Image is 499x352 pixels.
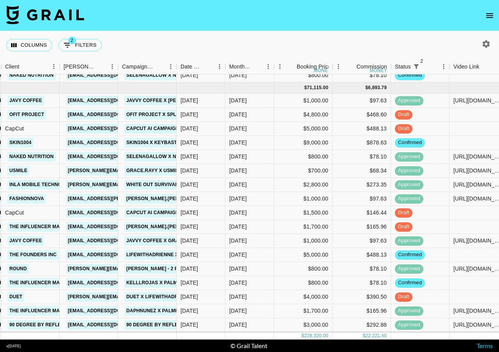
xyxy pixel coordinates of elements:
span: approved [395,307,423,315]
div: $5,000.00 [274,122,333,136]
a: Kelllrojas x Palmers [124,278,189,288]
span: confirmed [395,279,425,287]
a: SKIN1004 [7,138,34,148]
div: $488.13 [333,248,391,262]
a: CapCut AI Campaign [124,208,181,218]
button: Sort [203,61,214,72]
div: Aug '25 [229,223,247,231]
span: 2 [68,37,76,44]
div: Month Due [229,59,251,74]
div: $ [304,84,307,91]
div: $97.63 [333,234,391,248]
button: Select columns [6,39,52,51]
div: 7/22/2025 [180,293,198,301]
div: $4,000.00 [274,290,333,304]
button: Sort [286,61,297,72]
div: Campaign (Type) [118,59,177,74]
div: 7/21/2025 [180,139,198,146]
a: Round [7,264,29,274]
div: Status [391,59,449,74]
div: $5,000.00 [274,248,333,262]
div: $3,000.00 [274,318,333,332]
a: [EMAIL_ADDRESS][DOMAIN_NAME] [66,138,153,148]
div: $1,000.00 [274,192,333,206]
div: 6/13/2025 [180,71,198,79]
a: [EMAIL_ADDRESS][DOMAIN_NAME] [66,96,153,106]
div: 7/18/2025 [180,97,198,104]
div: $165.96 [333,304,391,318]
div: Video Link [453,59,480,74]
a: [EMAIL_ADDRESS][DOMAIN_NAME] [66,278,153,288]
div: [PERSON_NAME] [64,59,96,74]
div: Booking Price [297,59,331,74]
a: CapCut AI Campaign [124,124,181,134]
div: Aug '25 [229,265,247,273]
span: confirmed [395,139,425,146]
div: Aug '25 [229,111,247,118]
div: 7/18/2025 [180,237,198,245]
a: Terms [477,342,493,349]
div: $1,000.00 [274,234,333,248]
a: Naked Nutrition [7,70,56,80]
div: CapCut [1,206,60,220]
span: draft [395,125,412,132]
a: [EMAIL_ADDRESS][DOMAIN_NAME] [66,110,153,120]
div: 6/3/2025 [180,195,198,202]
a: [PERSON_NAME][EMAIL_ADDRESS][DOMAIN_NAME] [66,292,193,302]
span: draft [395,111,412,118]
span: approved [395,321,423,329]
a: [EMAIL_ADDRESS][DOMAIN_NAME] [66,236,153,246]
span: confirmed [395,72,425,79]
div: $800.00 [274,262,333,276]
div: $9,000.00 [274,136,333,150]
a: [EMAIL_ADDRESS][DOMAIN_NAME] [66,222,153,232]
a: The Influencer Marketing Factory [7,278,107,288]
div: 6/27/2025 [180,125,198,132]
div: $800.00 [274,276,333,290]
div: Campaign (Type) [122,59,154,74]
div: $97.63 [333,192,391,206]
div: Aug '25 [229,181,247,188]
span: approved [395,265,423,273]
a: [PERSON_NAME][EMAIL_ADDRESS][DOMAIN_NAME] [66,264,193,274]
div: $1,500.00 [274,206,333,220]
div: $78.10 [333,150,391,164]
div: Commission [356,59,387,74]
span: approved [395,167,423,174]
div: $273.35 [333,178,391,192]
div: 6,893.79 [368,84,387,91]
div: $292.88 [333,318,391,332]
button: Sort [96,61,106,72]
button: Sort [422,61,433,72]
button: Menu [438,61,449,72]
a: [EMAIL_ADDRESS][PERSON_NAME][DOMAIN_NAME] [66,194,193,204]
button: Sort [345,61,356,72]
div: Client [1,59,60,74]
a: The Influencer Marketing Factory [7,222,107,232]
div: 22,221.40 [365,333,387,339]
div: 7/24/2025 [180,279,198,287]
button: Menu [262,61,274,72]
div: Aug '25 [229,125,247,132]
div: 6/13/2025 [180,153,198,160]
button: Menu [333,61,344,72]
a: Selenagallow X Naked Nutrition [124,152,219,162]
div: Aug '25 [229,209,247,216]
div: Aug '25 [229,195,247,202]
div: 7/31/2025 [180,265,198,273]
a: Daphnunez x Palmers [124,306,187,316]
button: Sort [154,61,165,72]
div: $97.63 [333,94,391,108]
span: 2 [418,57,426,65]
div: Aug '25 [229,293,247,301]
div: $700.00 [274,164,333,178]
a: Usmile [7,166,29,176]
a: Javvy Coffee x [PERSON_NAME].[PERSON_NAME] [124,96,251,106]
div: 6/26/2025 [180,181,198,188]
div: Month Due [225,59,274,74]
div: v [DATE] [6,343,21,348]
div: $ [363,333,365,339]
div: $390.50 [333,290,391,304]
div: money [370,68,387,73]
a: The Influencer Marketing Factory [7,306,107,316]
